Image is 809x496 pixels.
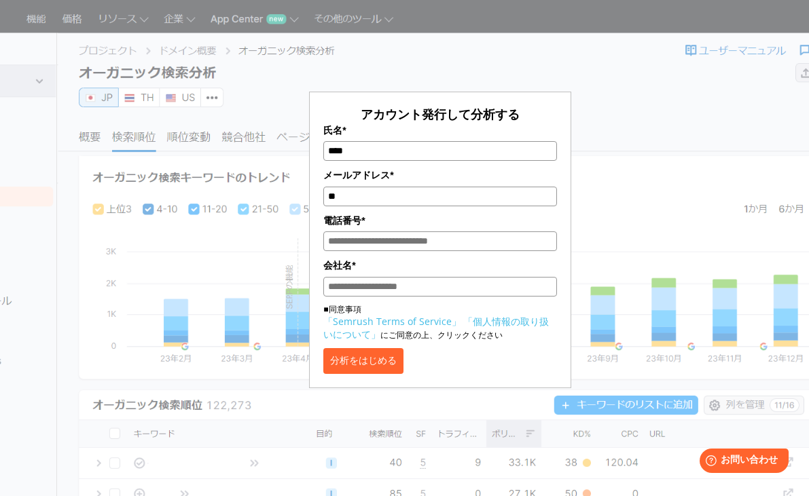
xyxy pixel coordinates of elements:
[361,106,520,122] span: アカウント発行して分析する
[688,443,794,481] iframe: Help widget launcher
[323,168,556,183] label: メールアドレス*
[323,303,556,341] p: ■同意事項 にご同意の上、クリックください
[323,315,549,341] a: 「個人情報の取り扱いについて」
[323,315,461,328] a: 「Semrush Terms of Service」
[323,213,556,228] label: 電話番号*
[323,348,403,374] button: 分析をはじめる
